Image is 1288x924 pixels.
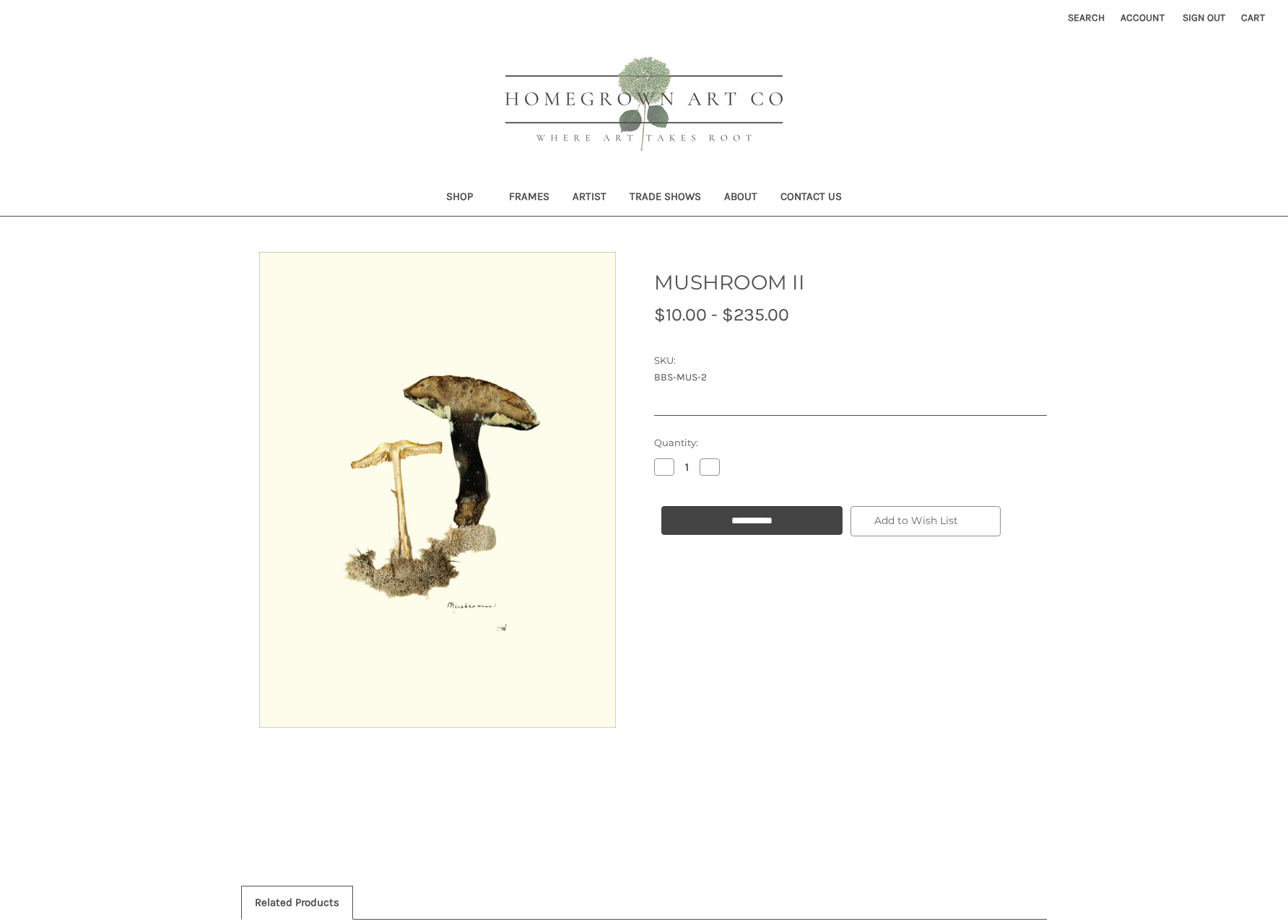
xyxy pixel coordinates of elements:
[1241,12,1265,24] span: Cart
[497,180,561,216] a: Frames
[654,267,1047,297] h1: MUSHROOM II
[257,252,618,728] img: Unframed
[242,886,352,918] a: Related Products
[482,40,806,170] img: HOMEGROWN ART CO
[618,180,713,216] a: Trade Shows
[874,514,958,527] span: Add to Wish List
[435,180,498,216] a: Shop
[654,370,1047,385] dd: BBS-MUS-2
[654,304,789,325] span: $10.00 - $235.00
[561,180,618,216] a: Artist
[654,354,1043,368] dt: SKU:
[713,180,769,216] a: About
[654,436,1047,450] label: Quantity:
[769,180,853,216] a: Contact Us
[850,506,1001,536] a: Add to Wish List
